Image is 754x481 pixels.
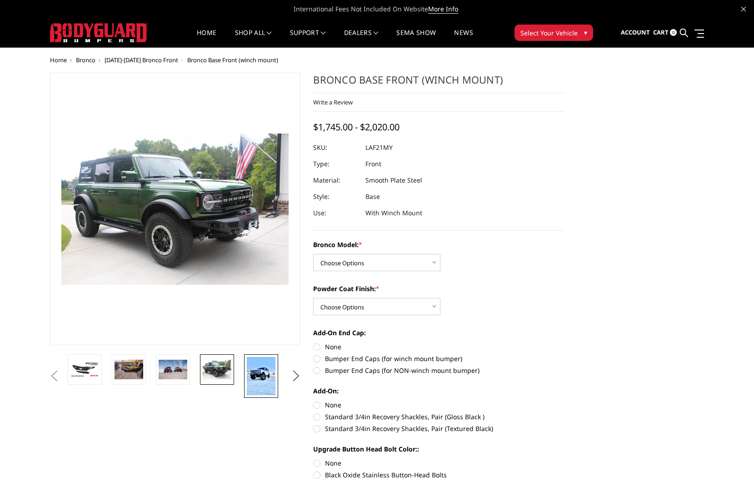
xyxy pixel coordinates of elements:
[203,360,231,379] img: Bronco Base Front (winch mount)
[454,30,473,47] a: News
[313,156,359,172] dt: Type:
[197,30,216,47] a: Home
[365,172,422,188] dd: Smooth Plate Steel
[621,28,650,36] span: Account
[290,30,326,47] a: Support
[396,30,436,47] a: SEMA Show
[313,412,564,421] label: Standard 3/4in Recovery Shackles, Pair (Gloss Black )
[235,30,272,47] a: shop all
[313,73,564,93] h1: Bronco Base Front (winch mount)
[653,20,677,45] a: Cart 0
[313,342,564,352] label: None
[365,156,381,172] dd: Front
[313,121,399,133] span: $1,745.00 - $2,020.00
[428,5,458,14] a: More Info
[50,73,301,345] a: Freedom Series - Bronco Base Front Bumper
[313,470,564,480] label: Black Oxide Stainless Button-Head Bolts
[289,369,303,383] button: Next
[313,240,564,249] label: Bronco Model:
[621,20,650,45] a: Account
[313,444,564,454] label: Upgrade Button Head Bolt Color::
[584,28,587,37] span: ▾
[313,424,564,433] label: Standard 3/4in Recovery Shackles, Pair (Textured Black)
[313,172,359,188] dt: Material:
[365,188,380,205] dd: Base
[313,188,359,205] dt: Style:
[105,56,178,64] a: [DATE]-[DATE] Bronco Front
[520,28,578,38] span: Select Your Vehicle
[247,357,275,395] img: Bronco Base Front (winch mount)
[709,437,754,481] iframe: Chat Widget
[653,28,669,36] span: Cart
[313,205,359,221] dt: Use:
[365,205,422,221] dd: With Winch Mount
[514,25,593,41] button: Select Your Vehicle
[115,360,143,379] img: Bronco Base Front (winch mount)
[313,98,353,106] a: Write a Review
[313,328,564,337] label: Add-On End Cap:
[76,56,95,64] a: Bronco
[365,139,393,156] dd: LAF21MY
[313,458,564,468] label: None
[187,56,278,64] span: Bronco Base Front (winch mount)
[313,284,564,293] label: Powder Coat Finish:
[313,400,564,410] label: None
[159,360,187,379] img: Bronco Base Front (winch mount)
[313,139,359,156] dt: SKU:
[48,369,61,383] button: Previous
[313,386,564,396] label: Add-On:
[670,29,677,36] span: 0
[313,354,564,363] label: Bumper End Caps (for winch mount bumper)
[344,30,379,47] a: Dealers
[50,56,67,64] a: Home
[50,23,148,42] img: BODYGUARD BUMPERS
[70,362,99,377] img: Freedom Series - Bronco Base Front Bumper
[313,366,564,375] label: Bumper End Caps (for NON-winch mount bumper)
